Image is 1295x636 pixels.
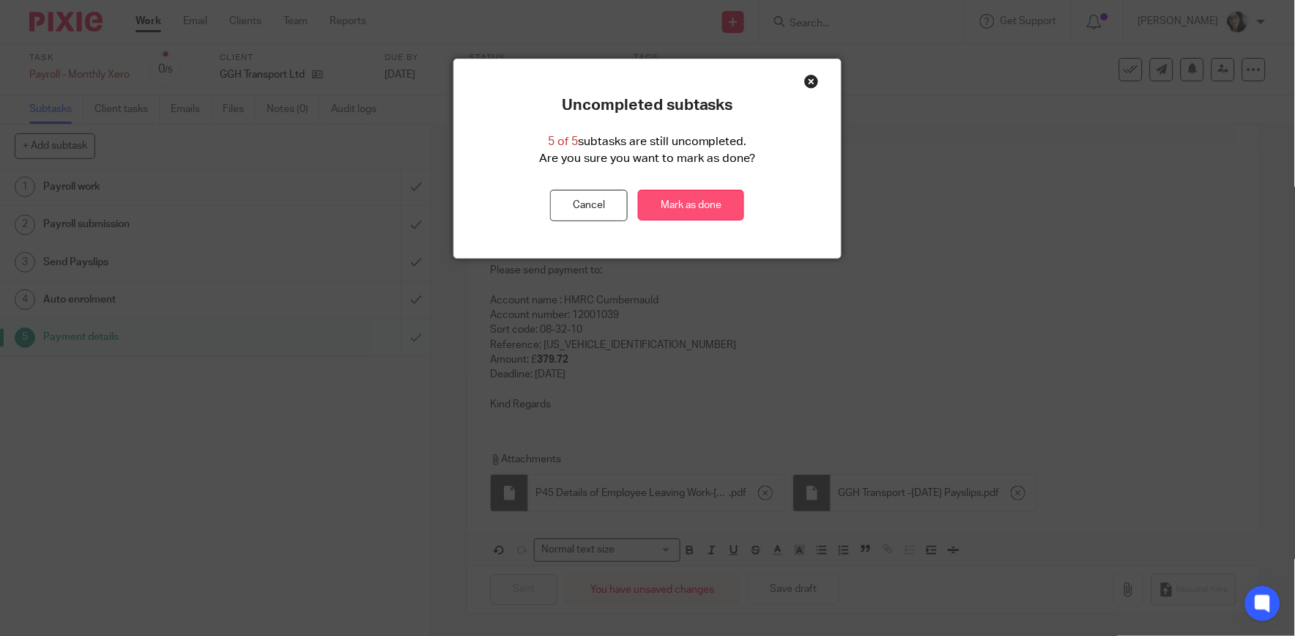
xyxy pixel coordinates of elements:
[548,136,578,147] span: 5 of 5
[539,150,755,167] p: Are you sure you want to mark as done?
[562,96,733,115] p: Uncompleted subtasks
[550,190,628,221] button: Cancel
[804,74,819,89] div: Close this dialog window
[638,190,744,221] a: Mark as done
[548,133,747,150] p: subtasks are still uncompleted.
